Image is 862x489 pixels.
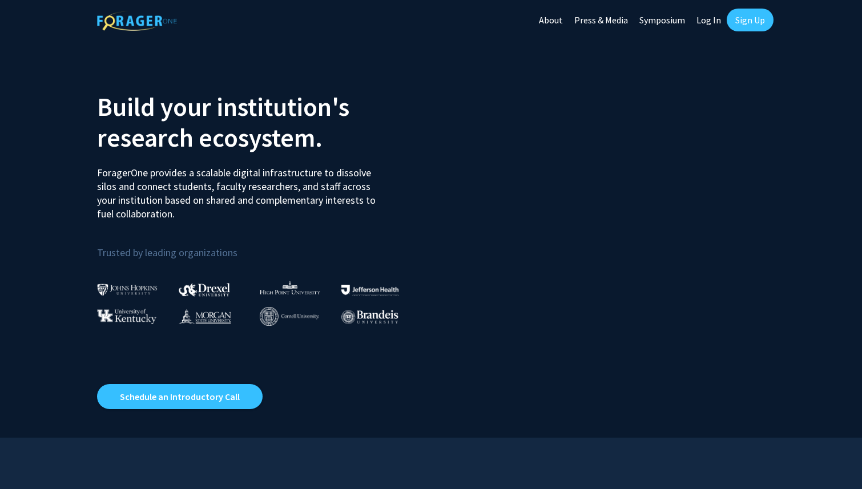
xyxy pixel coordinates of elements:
img: Morgan State University [179,309,231,324]
img: University of Kentucky [97,309,156,324]
img: Johns Hopkins University [97,284,158,296]
h2: Build your institution's research ecosystem. [97,91,422,153]
img: Drexel University [179,283,230,296]
img: Brandeis University [341,310,398,324]
img: ForagerOne Logo [97,11,177,31]
img: Thomas Jefferson University [341,285,398,296]
a: Sign Up [727,9,774,31]
p: Trusted by leading organizations [97,230,422,261]
img: High Point University [260,281,320,294]
img: Cornell University [260,307,319,326]
p: ForagerOne provides a scalable digital infrastructure to dissolve silos and connect students, fac... [97,157,384,221]
a: Opens in a new tab [97,384,263,409]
